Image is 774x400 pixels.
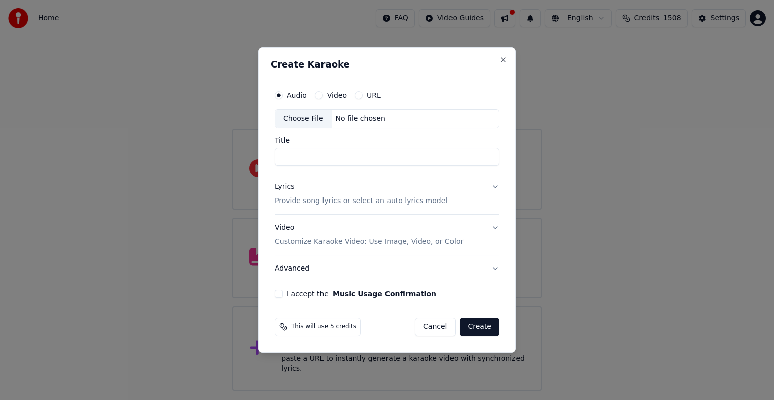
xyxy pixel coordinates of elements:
[275,237,463,247] p: Customize Karaoke Video: Use Image, Video, or Color
[275,215,499,255] button: VideoCustomize Karaoke Video: Use Image, Video, or Color
[275,182,294,192] div: Lyrics
[271,60,503,69] h2: Create Karaoke
[287,92,307,99] label: Audio
[275,223,463,247] div: Video
[287,290,436,297] label: I accept the
[275,196,447,206] p: Provide song lyrics or select an auto lyrics model
[415,318,456,336] button: Cancel
[275,137,499,144] label: Title
[275,174,499,214] button: LyricsProvide song lyrics or select an auto lyrics model
[460,318,499,336] button: Create
[291,323,356,331] span: This will use 5 credits
[327,92,347,99] label: Video
[275,255,499,282] button: Advanced
[332,114,390,124] div: No file chosen
[275,110,332,128] div: Choose File
[333,290,436,297] button: I accept the
[367,92,381,99] label: URL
